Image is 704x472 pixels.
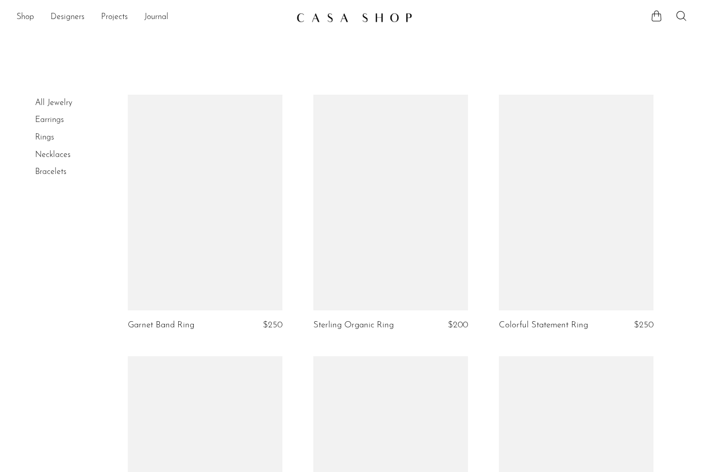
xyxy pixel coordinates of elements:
span: $250 [634,321,653,329]
nav: Desktop navigation [16,9,288,26]
a: Colorful Statement Ring [499,321,588,330]
a: Sterling Organic Ring [313,321,394,330]
a: All Jewelry [35,99,72,107]
ul: NEW HEADER MENU [16,9,288,26]
a: Shop [16,11,34,24]
a: Journal [144,11,169,24]
span: $250 [263,321,282,329]
a: Bracelets [35,168,66,176]
a: Designers [51,11,85,24]
a: Rings [35,133,54,142]
a: Projects [101,11,128,24]
a: Earrings [35,116,64,124]
a: Garnet Band Ring [128,321,194,330]
a: Necklaces [35,151,71,159]
span: $200 [448,321,468,329]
